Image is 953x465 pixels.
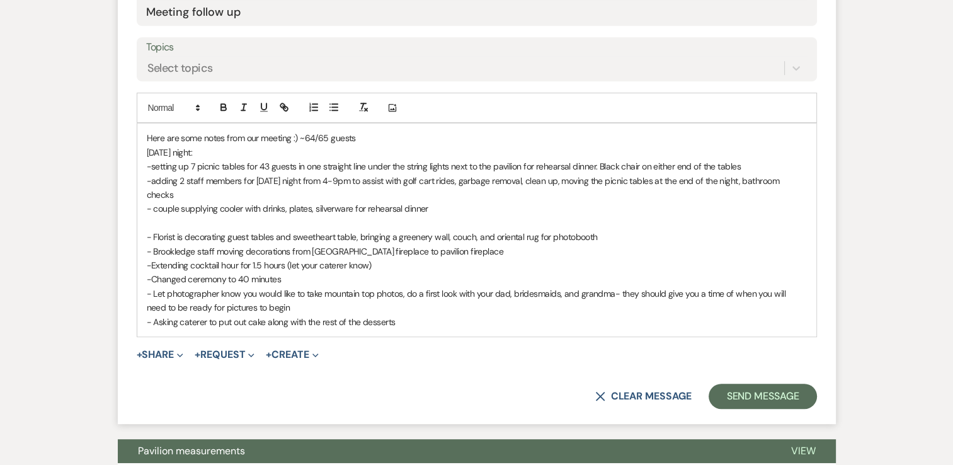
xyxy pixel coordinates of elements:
p: - Asking caterer to put out cake along with the rest of the desserts [147,315,807,329]
p: Here are some notes from our meeting :) ~64/65 guests [147,131,807,145]
p: - couple supplying cooler with drinks, plates, silverware for rehearsal dinner [147,202,807,215]
p: -Extending cocktail hour for 1.5 hours (let your caterer know) [147,258,807,272]
button: Create [266,350,318,360]
span: Pavilion measurements [138,444,245,457]
button: Share [137,350,184,360]
p: - Florist is decorating guest tables and sweetheart table, bringing a greenery wall, couch, and o... [147,230,807,244]
label: Topics [146,38,807,57]
p: - Brookledge staff moving decorations from [GEOGRAPHIC_DATA] fireplace to pavilion fireplace [147,244,807,258]
span: View [791,444,816,457]
button: Pavilion measurements [118,439,771,463]
span: + [266,350,271,360]
p: [DATE] night: [147,146,807,159]
p: -Changed ceremony to 40 minutes [147,272,807,286]
button: Clear message [595,391,691,401]
p: -setting up 7 picnic tables for 43 guests in one straight line under the string lights next to th... [147,159,807,173]
span: + [195,350,200,360]
span: + [137,350,142,360]
button: Send Message [709,384,816,409]
p: -adding 2 staff members for [DATE] night from 4-9pm to assist with golf cart rides, garbage remov... [147,174,807,202]
div: Select topics [147,60,213,77]
button: View [771,439,836,463]
p: - Let photographer know you would like to take mountain top photos, do a first look with your dad... [147,287,807,315]
button: Request [195,350,254,360]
